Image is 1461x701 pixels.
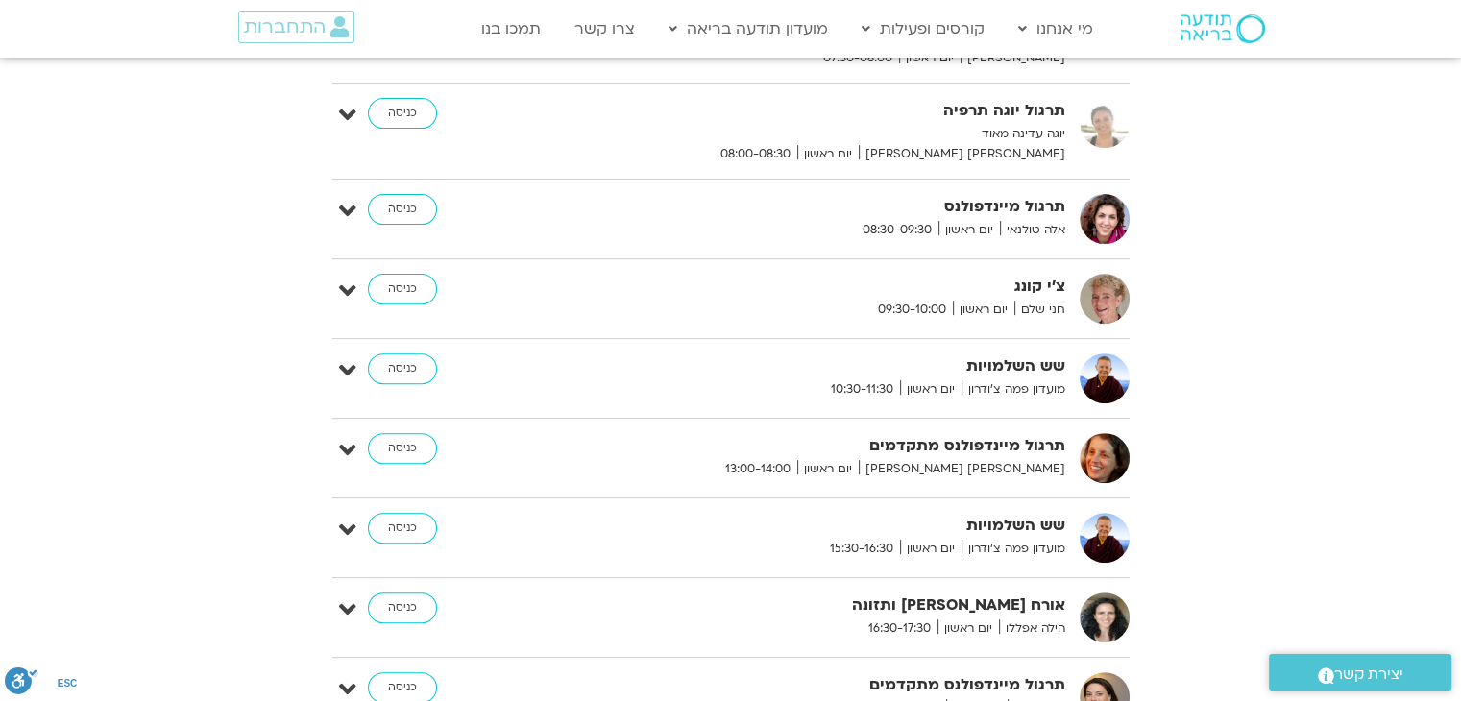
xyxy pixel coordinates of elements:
[962,379,1065,399] span: מועדון פמה צ'ודרון
[961,48,1065,68] span: [PERSON_NAME]
[797,144,859,164] span: יום ראשון
[368,513,437,544] a: כניסה
[595,194,1065,220] strong: תרגול מיינדפולנס
[900,539,962,559] span: יום ראשון
[595,98,1065,124] strong: תרגול יוגה תרפיה
[368,194,437,225] a: כניסה
[824,379,900,399] span: 10:30-11:30
[244,16,326,37] span: התחברות
[962,539,1065,559] span: מועדון פמה צ'ודרון
[595,672,1065,698] strong: תרגול מיינדפולנס מתקדמים
[816,48,899,68] span: 07:30-08:00
[852,11,994,47] a: קורסים ופעילות
[937,618,999,639] span: יום ראשון
[595,274,1065,300] strong: צ'י קונג
[1269,654,1451,691] a: יצירת קשר
[368,98,437,129] a: כניסה
[862,618,937,639] span: 16:30-17:30
[659,11,838,47] a: מועדון תודעה בריאה
[1181,14,1265,43] img: תודעה בריאה
[938,220,1000,240] span: יום ראשון
[472,11,550,47] a: תמכו בנו
[238,11,354,43] a: התחברות
[595,513,1065,539] strong: שש השלמויות
[595,592,1065,618] strong: אורח [PERSON_NAME] ותזונה
[595,433,1065,459] strong: תרגול מיינדפולנס מתקדמים
[859,459,1065,479] span: [PERSON_NAME] [PERSON_NAME]
[714,144,797,164] span: 08:00-08:30
[368,353,437,384] a: כניסה
[368,592,437,623] a: כניסה
[797,459,859,479] span: יום ראשון
[595,353,1065,379] strong: שש השלמויות
[1000,220,1065,240] span: אלה טולנאי
[859,144,1065,164] span: [PERSON_NAME] [PERSON_NAME]
[823,539,900,559] span: 15:30-16:30
[856,220,938,240] span: 08:30-09:30
[565,11,645,47] a: צרו קשר
[999,618,1065,639] span: הילה אפללו
[900,379,962,399] span: יום ראשון
[1014,300,1065,320] span: חני שלם
[718,459,797,479] span: 13:00-14:00
[953,300,1014,320] span: יום ראשון
[871,300,953,320] span: 09:30-10:00
[899,48,961,68] span: יום ראשון
[595,124,1065,144] p: יוגה עדינה מאוד
[1334,662,1403,688] span: יצירת קשר
[1009,11,1103,47] a: מי אנחנו
[368,433,437,464] a: כניסה
[368,274,437,304] a: כניסה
